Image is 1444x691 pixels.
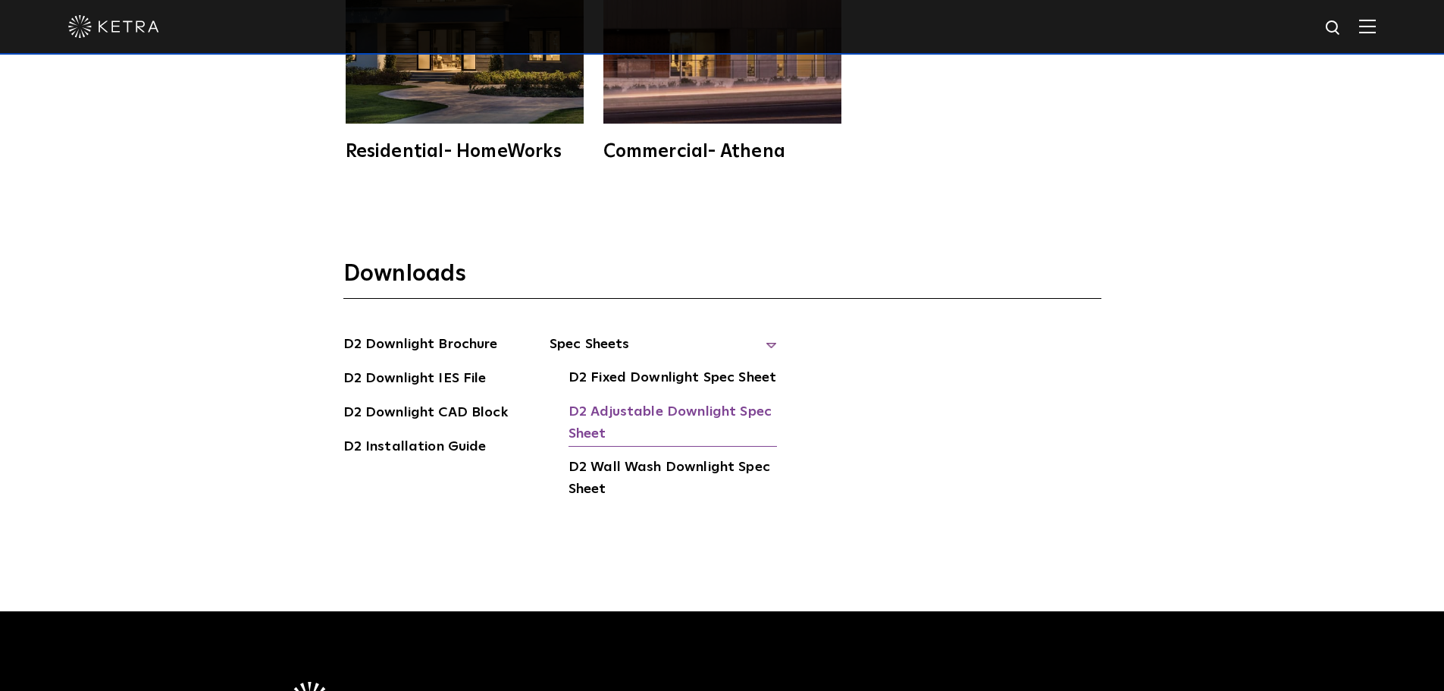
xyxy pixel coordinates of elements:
[1324,19,1343,38] img: search icon
[343,402,508,426] a: D2 Downlight CAD Block
[346,143,584,161] div: Residential- HomeWorks
[1359,19,1376,33] img: Hamburger%20Nav.svg
[603,143,841,161] div: Commercial- Athena
[68,15,159,38] img: ketra-logo-2019-white
[343,436,487,460] a: D2 Installation Guide
[343,368,487,392] a: D2 Downlight IES File
[569,401,777,448] a: D2 Adjustable Downlight Spec Sheet
[569,457,777,503] a: D2 Wall Wash Downlight Spec Sheet
[550,334,777,367] span: Spec Sheets
[343,334,498,358] a: D2 Downlight Brochure
[569,367,776,391] a: D2 Fixed Downlight Spec Sheet
[343,259,1101,299] h3: Downloads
